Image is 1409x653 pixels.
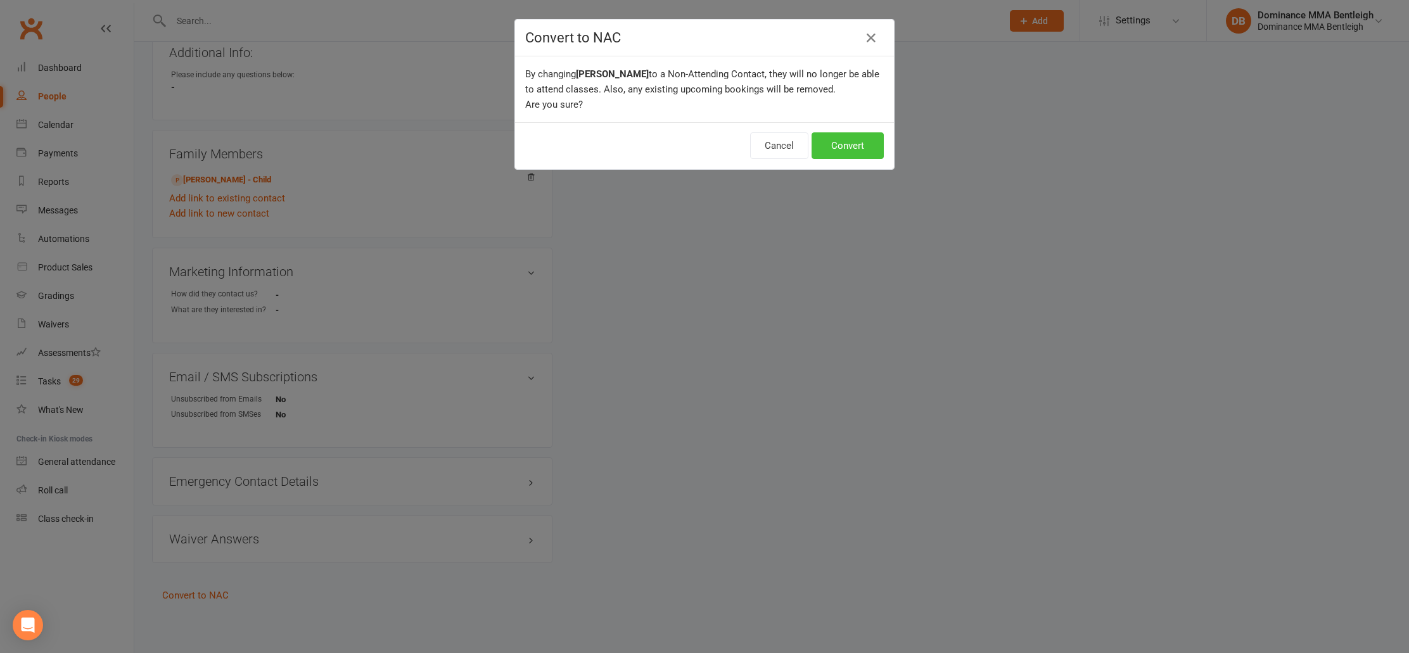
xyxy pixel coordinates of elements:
button: Cancel [750,132,808,159]
div: Open Intercom Messenger [13,610,43,640]
div: By changing to a Non-Attending Contact, they will no longer be able to attend classes. Also, any ... [515,56,894,122]
button: Convert [812,132,884,159]
button: Close [861,28,881,48]
b: [PERSON_NAME] [576,68,649,80]
h4: Convert to NAC [525,30,884,46]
